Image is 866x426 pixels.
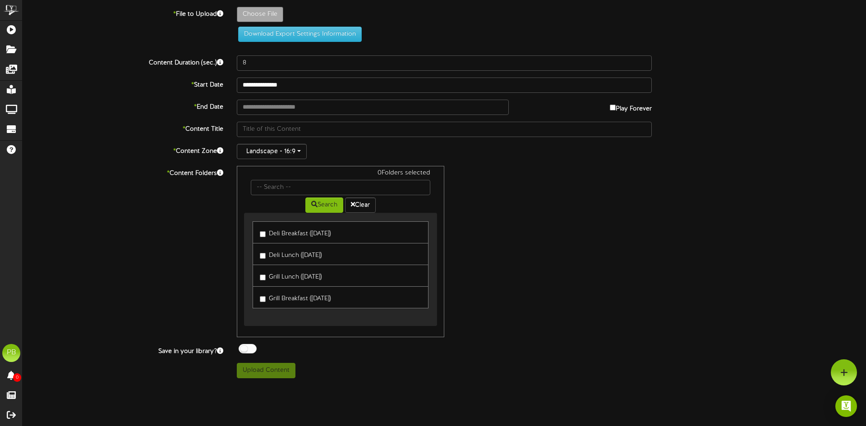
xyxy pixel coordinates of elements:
a: Download Export Settings Information [234,31,362,37]
label: File to Upload [16,7,230,19]
div: PB [2,344,20,362]
div: Open Intercom Messenger [835,395,857,417]
label: Grill Breakfast ([DATE]) [260,291,331,303]
label: Start Date [16,78,230,90]
input: Deli Lunch ([DATE]) [260,253,266,259]
button: Landscape - 16:9 [237,144,307,159]
label: Content Title [16,122,230,134]
label: Grill Lunch ([DATE]) [260,270,322,282]
label: Content Duration (sec.) [16,55,230,68]
input: Grill Lunch ([DATE]) [260,275,266,280]
input: Deli Breakfast ([DATE]) [260,231,266,237]
label: Deli Lunch ([DATE]) [260,248,322,260]
span: 0 [13,373,21,382]
input: -- Search -- [251,180,430,195]
input: Grill Breakfast ([DATE]) [260,296,266,302]
label: Deli Breakfast ([DATE]) [260,226,331,238]
button: Download Export Settings Information [238,27,362,42]
label: Content Folders [16,166,230,178]
button: Clear [345,197,376,213]
label: Save in your library? [16,344,230,356]
div: 0 Folders selected [244,169,437,180]
label: Content Zone [16,144,230,156]
input: Title of this Content [237,122,652,137]
input: Play Forever [610,105,616,110]
button: Upload Content [237,363,295,378]
label: End Date [16,100,230,112]
label: Play Forever [610,100,652,114]
button: Search [305,197,343,213]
